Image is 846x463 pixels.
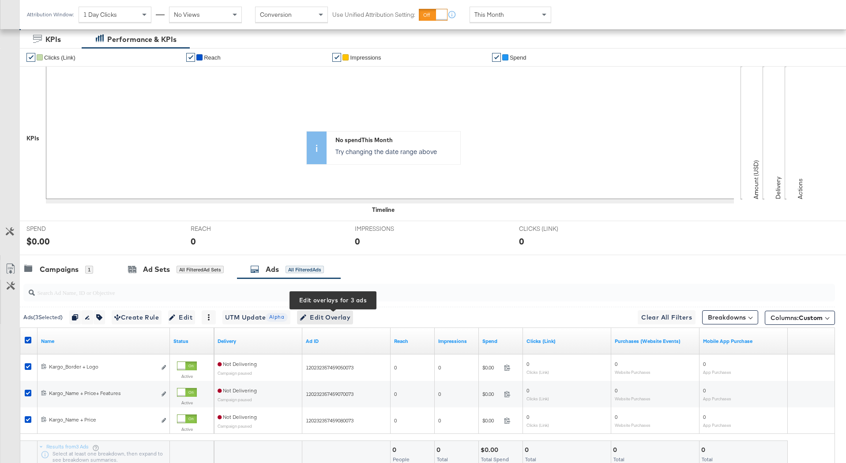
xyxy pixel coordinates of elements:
[615,422,650,428] sub: Website Purchases
[173,338,211,345] a: Shows the current state of your Ad.
[438,391,441,397] span: 0
[613,456,624,463] span: Total
[85,266,93,274] div: 1
[26,235,50,248] div: $0.00
[482,338,519,345] a: The total amount spent to date.
[615,369,650,375] sub: Website Purchases
[436,446,443,454] div: 0
[481,456,509,463] span: Total Spend
[107,34,177,45] div: Performance & KPIs
[26,53,35,62] a: ✔
[218,414,257,420] span: Not Delivering
[615,414,617,420] span: 0
[335,136,456,144] div: No spend This Month
[306,391,353,397] span: 120232357459070073
[703,369,731,375] sub: App Purchases
[218,387,257,394] span: Not Delivering
[171,312,192,323] span: Edit
[286,266,324,274] div: All Filtered Ads
[526,422,549,428] sub: Clicks (Link)
[306,417,353,424] span: 120232357459080073
[703,396,731,401] sub: App Purchases
[613,446,620,454] div: 0
[615,387,617,394] span: 0
[297,310,353,324] button: Edit OverlayEdit overlays for 3 ads
[177,400,197,406] label: Active
[332,11,415,19] label: Use Unified Attribution Setting:
[525,446,531,454] div: 0
[638,310,696,324] button: Clear All Filters
[703,361,706,367] span: 0
[335,147,456,156] p: Try changing the date range above
[218,397,252,402] sub: Campaign paused
[701,446,708,454] div: 0
[615,396,650,401] sub: Website Purchases
[355,225,421,233] span: IMPRESSIONS
[703,338,784,345] a: The number of times a purchase was made in your mobile app as a result of your ad.
[332,53,341,62] a: ✔
[222,310,290,324] button: UTM UpdateAlpha
[114,312,159,323] span: Create Rule
[306,338,387,345] a: Your Ad ID.
[438,417,441,424] span: 0
[482,391,500,397] span: $0.00
[177,426,197,432] label: Active
[49,390,156,397] div: Kargo_Name + Price+ Features
[510,54,526,61] span: Spend
[44,54,75,61] span: Clicks (Link)
[191,225,257,233] span: REACH
[112,310,162,324] button: Create Rule
[703,422,731,428] sub: App Purchases
[492,53,501,62] a: ✔
[481,446,501,454] div: $0.00
[218,338,299,345] a: Reflects the ability of your Ad to achieve delivery.
[393,456,410,463] span: People
[703,414,706,420] span: 0
[49,416,156,423] div: Kargo_Name + Price
[394,338,431,345] a: The number of people your ad was served to.
[204,54,221,61] span: Reach
[703,387,706,394] span: 0
[526,396,549,401] sub: Clicks (Link)
[186,53,195,62] a: ✔
[482,364,500,371] span: $0.00
[526,369,549,375] sub: Clicks (Link)
[394,417,397,424] span: 0
[765,311,835,325] button: Columns:Custom
[438,364,441,371] span: 0
[49,363,156,370] div: Kargo_Border + Logo
[174,11,200,19] span: No Views
[225,312,288,323] span: UTM Update
[168,310,195,324] button: Edit
[641,312,692,323] span: Clear All Filters
[526,361,529,367] span: 0
[191,235,196,248] div: 0
[771,313,823,322] span: Columns:
[266,313,288,321] span: Alpha
[474,11,504,19] span: This Month
[23,313,63,321] div: Ads ( 3 Selected)
[438,338,475,345] a: The number of times your ad was served. On mobile apps an ad is counted as served the first time ...
[394,364,397,371] span: 0
[350,54,381,61] span: Impressions
[40,264,79,275] div: Campaigns
[519,225,585,233] span: CLICKS (LINK)
[392,446,399,454] div: 0
[177,266,224,274] div: All Filtered Ad Sets
[266,264,279,275] div: Ads
[143,264,170,275] div: Ad Sets
[218,361,257,367] span: Not Delivering
[394,391,397,397] span: 0
[306,364,353,371] span: 120232357459050073
[525,456,536,463] span: Total
[83,11,117,19] span: 1 Day Clicks
[526,338,608,345] a: The number of clicks on links appearing on your ad or Page that direct people to your sites off F...
[526,414,529,420] span: 0
[526,387,529,394] span: 0
[615,338,696,345] a: The number of times a purchase was made tracked by your Custom Audience pixel on your website aft...
[355,235,360,248] div: 0
[615,361,617,367] span: 0
[26,225,93,233] span: SPEND
[26,11,74,18] div: Attribution Window:
[218,370,252,376] sub: Campaign paused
